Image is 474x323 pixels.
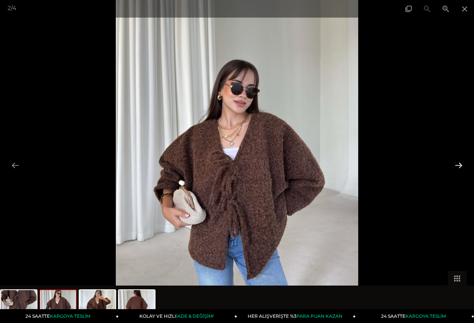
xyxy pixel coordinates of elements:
[448,271,467,286] button: Toggle thumbnails
[237,309,356,323] a: HER ALIŞVERİŞTE %3PARA PUAN KAZAN
[119,309,237,323] a: KOLAY VE HIZLIİADE & DEĞİŞİM!
[405,313,446,319] span: KARGOYA TESLİM
[356,309,474,323] a: 24 SAATTEKARGOYA TESLİM
[79,290,115,319] img: annabel-hirka-26k005--8dda-.jpg
[7,4,11,12] span: 2
[296,313,342,319] span: PARA PUAN KAZAN
[50,313,90,319] span: KARGOYA TESLİM
[1,290,37,319] img: annabel-hirka-26k005-5-45c0.jpg
[12,4,16,12] span: 4
[40,290,76,319] img: annabel-hirka-26k005-4b50-b.jpg
[119,290,155,319] img: annabel-hirka-26k005-9-423c.jpg
[176,313,214,319] span: İADE & DEĞİŞİM!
